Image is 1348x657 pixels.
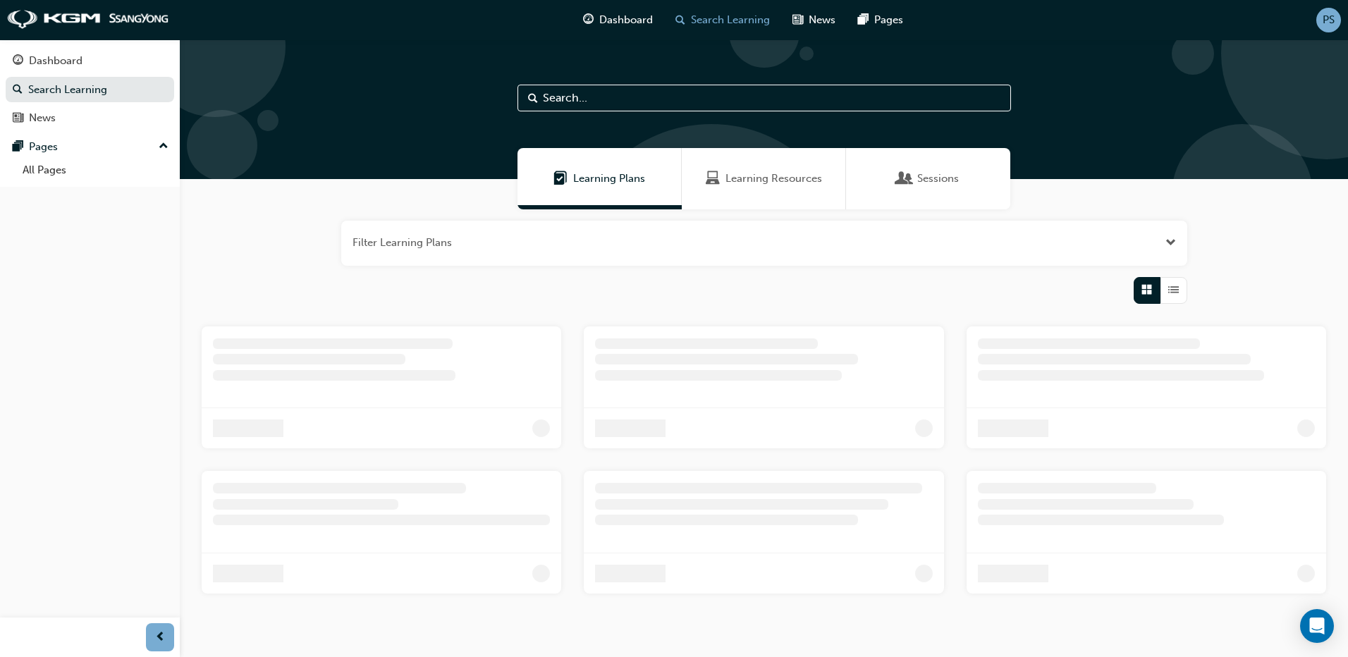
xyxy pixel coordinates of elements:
span: Learning Plans [553,171,568,187]
a: SessionsSessions [846,148,1010,209]
span: news-icon [792,11,803,29]
div: Open Intercom Messenger [1300,609,1334,643]
a: search-iconSearch Learning [664,6,781,35]
span: News [809,12,835,28]
span: pages-icon [858,11,869,29]
span: List [1168,282,1179,298]
span: guage-icon [13,55,23,68]
span: Learning Plans [573,171,645,187]
span: Search [528,90,538,106]
span: Sessions [917,171,959,187]
a: Learning ResourcesLearning Resources [682,148,846,209]
span: guage-icon [583,11,594,29]
div: News [29,110,56,126]
div: Pages [29,139,58,155]
button: PS [1316,8,1341,32]
span: Learning Resources [725,171,822,187]
a: pages-iconPages [847,6,914,35]
button: Pages [6,134,174,160]
span: Learning Resources [706,171,720,187]
a: All Pages [17,159,174,181]
span: search-icon [13,84,23,97]
span: prev-icon [155,629,166,646]
button: DashboardSearch LearningNews [6,45,174,134]
a: Search Learning [6,77,174,103]
div: Dashboard [29,53,82,69]
span: news-icon [13,112,23,125]
a: guage-iconDashboard [572,6,664,35]
input: Search... [517,85,1011,111]
span: PS [1323,12,1335,28]
span: up-icon [159,137,168,156]
span: pages-icon [13,141,23,154]
span: search-icon [675,11,685,29]
img: kgm [7,10,169,30]
span: Grid [1141,282,1152,298]
span: Dashboard [599,12,653,28]
a: Dashboard [6,48,174,74]
a: News [6,105,174,131]
span: Pages [874,12,903,28]
a: news-iconNews [781,6,847,35]
button: Open the filter [1165,235,1176,251]
span: Search Learning [691,12,770,28]
span: Sessions [897,171,912,187]
a: Learning PlansLearning Plans [517,148,682,209]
